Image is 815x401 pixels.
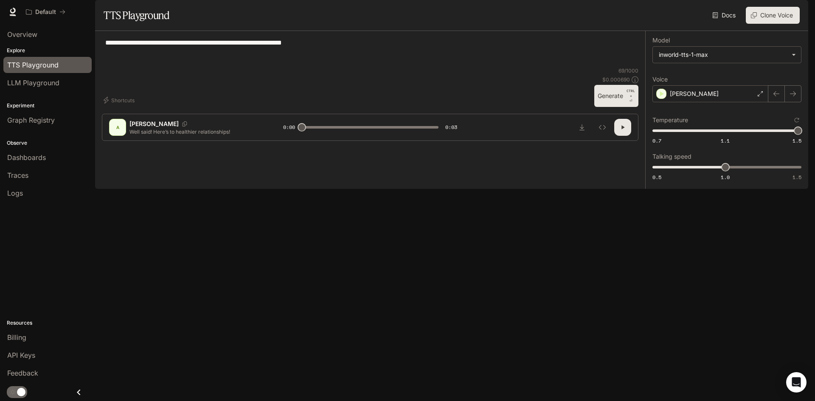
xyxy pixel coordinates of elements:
p: Talking speed [652,154,691,160]
p: Model [652,37,670,43]
p: CTRL + [627,88,635,98]
button: Clone Voice [746,7,800,24]
p: Voice [652,76,668,82]
div: Open Intercom Messenger [786,372,807,393]
p: ⏎ [627,88,635,104]
button: Shortcuts [102,93,138,107]
span: 1.5 [793,174,801,181]
div: inworld-tts-1-max [653,47,801,63]
p: [PERSON_NAME] [670,90,719,98]
p: Well said! Here’s to healthier relationships! [129,128,263,135]
span: 1.5 [793,137,801,144]
span: 0.5 [652,174,661,181]
h1: TTS Playground [104,7,169,24]
button: Download audio [573,119,590,136]
span: 0:03 [445,123,457,132]
div: inworld-tts-1-max [659,50,787,59]
a: Docs [711,7,739,24]
span: 1.1 [721,137,730,144]
button: Reset to default [792,115,801,125]
div: A [111,121,124,134]
span: 1.0 [721,174,730,181]
span: 0:00 [283,123,295,132]
button: GenerateCTRL +⏎ [594,85,638,107]
p: [PERSON_NAME] [129,120,179,128]
p: 69 / 1000 [618,67,638,74]
p: Temperature [652,117,688,123]
p: $ 0.000690 [602,76,630,83]
p: Default [35,8,56,16]
span: 0.7 [652,137,661,144]
button: All workspaces [22,3,69,20]
button: Inspect [594,119,611,136]
button: Copy Voice ID [179,121,191,126]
